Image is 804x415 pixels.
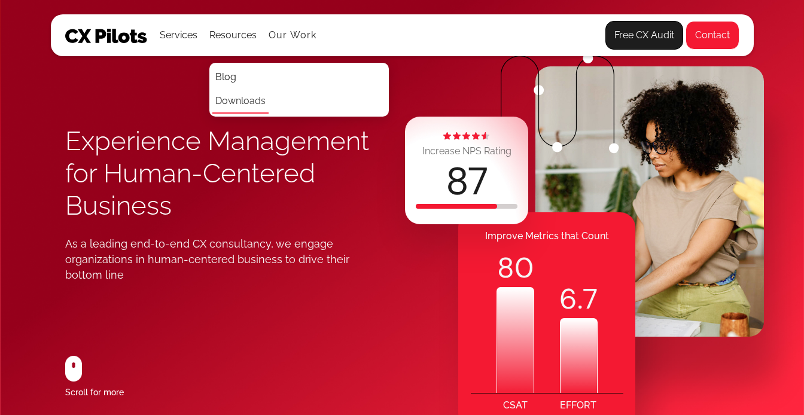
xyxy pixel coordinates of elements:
[209,63,389,117] nav: Resources
[212,90,269,114] a: Downloads
[65,384,124,401] div: Scroll for more
[497,249,534,287] div: 80
[65,125,403,222] h1: Experience Management for Human-Centered Business
[605,21,683,50] a: Free CX Audit
[458,224,635,248] div: Improve Metrics that Count
[422,143,511,160] div: Increase NPS Rating
[269,30,317,41] a: Our Work
[209,15,257,56] div: Resources
[446,163,488,201] div: 87
[65,236,374,283] div: As a leading end-to-end CX consultancy, we engage organizations in human-centered business to dri...
[560,280,598,318] div: .
[212,66,239,90] a: Blog
[583,280,598,318] code: 7
[559,280,577,318] code: 6
[160,15,197,56] div: Services
[686,21,739,50] a: Contact
[209,27,257,44] div: Resources
[160,27,197,44] div: Services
